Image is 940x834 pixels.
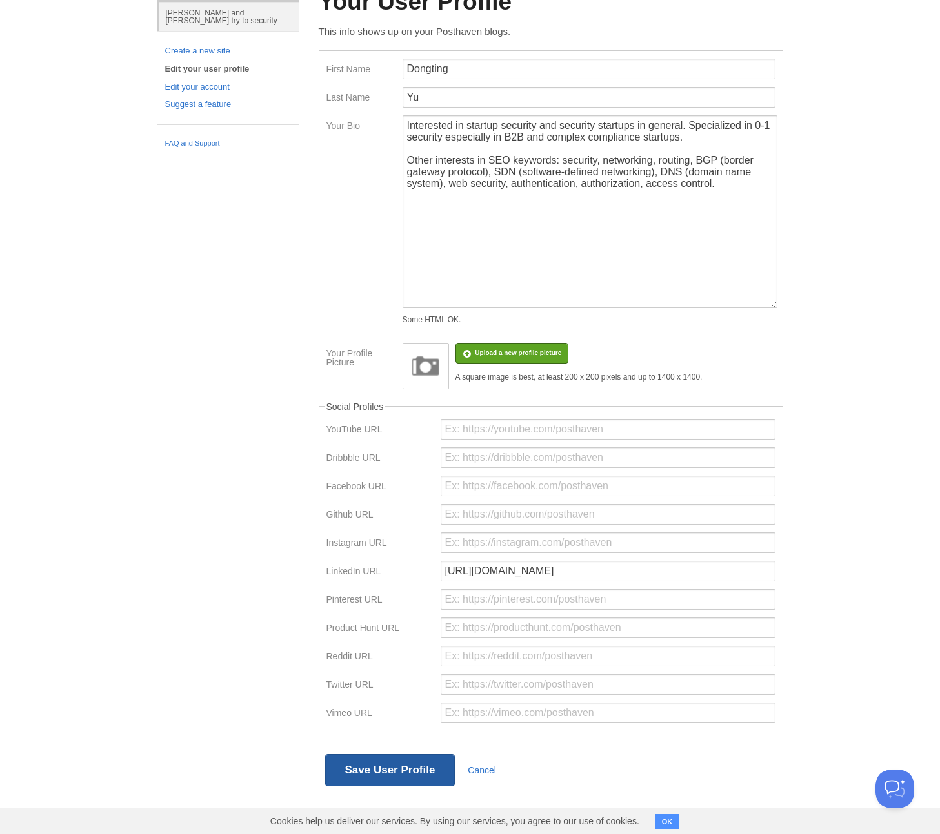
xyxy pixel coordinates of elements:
input: Ex: https://twitter.com/posthaven [441,674,775,695]
input: Ex: https://vimeo.com/posthaven [441,703,775,723]
input: Ex: https://reddit.com/posthaven [441,646,775,666]
label: Twitter URL [326,680,433,692]
a: Cancel [468,765,496,775]
textarea: My interests in the form of SEO keywords: security, networking, routing, BGP (border gateway prot... [403,115,777,308]
div: A square image is best, at least 200 x 200 pixels and up to 1400 x 1400. [455,373,703,381]
legend: Social Profiles [325,402,386,411]
label: Instagram URL [326,538,433,550]
span: Upload a new profile picture [475,349,561,356]
label: Reddit URL [326,652,433,664]
a: Create a new site [165,44,292,58]
button: Save User Profile [325,754,455,786]
a: Edit your user profile [165,63,292,76]
label: Facebook URL [326,481,433,494]
a: [PERSON_NAME] and [PERSON_NAME] try to security [159,2,299,31]
label: First Name [326,64,395,77]
input: Ex: https://youtube.com/posthaven [441,419,775,440]
label: YouTube URL [326,425,433,437]
a: Edit your account [165,81,292,94]
span: Cookies help us deliver our services. By using our services, you agree to our use of cookies. [257,808,652,834]
a: FAQ and Support [165,138,292,150]
div: Some HTML OK. [403,316,775,324]
label: Pinterest URL [326,595,433,607]
input: Ex: https://dribbble.com/posthaven [441,447,775,468]
input: Ex: https://instagram.com/posthaven [441,532,775,553]
input: Ex: https://producthunt.com/posthaven [441,617,775,638]
label: Last Name [326,93,395,105]
input: Ex: https://github.com/posthaven [441,504,775,525]
label: Your Bio [326,121,395,133]
input: Ex: https://facebook.com/posthaven [441,476,775,496]
a: Suggest a feature [165,98,292,112]
label: Dribbble URL [326,453,433,465]
input: Ex: https://pinterest.com/posthaven [441,589,775,610]
label: Vimeo URL [326,708,433,721]
label: Your Profile Picture [326,349,395,370]
button: OK [655,814,680,829]
label: Github URL [326,510,433,522]
p: This info shows up on your Posthaven blogs. [319,24,783,38]
img: image.png [406,347,445,385]
label: LinkedIn URL [326,567,433,579]
iframe: Help Scout Beacon - Open [875,770,914,808]
label: Product Hunt URL [326,623,433,635]
input: Ex: https://linkedin.com/posthaven [441,561,775,581]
